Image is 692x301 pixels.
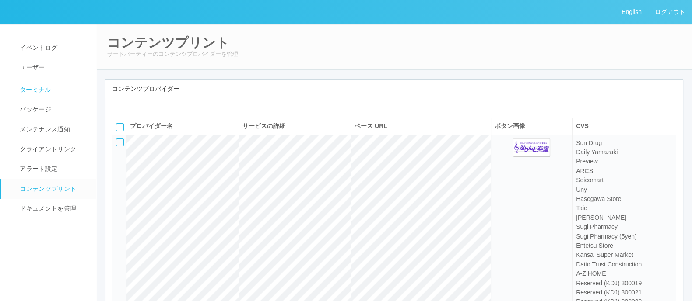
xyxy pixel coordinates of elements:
a: コンテンツプリント [1,179,104,199]
span: ドキュメントを管理 [18,205,76,212]
div: Daito Trust Construction [576,260,672,269]
img: public [513,138,550,157]
a: ユーザー [1,58,104,77]
div: Sugi Pharmacy [576,222,672,232]
a: メンテナンス通知 [1,120,104,139]
a: ターミナル [1,78,104,100]
div: プロバイダー名 [130,121,235,131]
span: ターミナル [18,86,51,93]
span: ユーザー [18,64,45,71]
span: アラート設定 [18,165,57,172]
span: パッケージ [18,106,51,113]
span: メンテナンス通知 [18,126,70,133]
div: ボタン画像 [495,121,569,131]
span: イベントログ [18,44,57,51]
a: クライアントリンク [1,139,104,159]
a: ドキュメントを管理 [1,199,104,218]
div: CVS [576,121,672,131]
h2: コンテンツプリント [107,35,681,50]
div: Daily Yamazaki [576,148,672,157]
div: [PERSON_NAME] [576,213,672,222]
div: コンテンツプロバイダー [105,80,683,98]
a: イベントログ [1,38,104,58]
div: Seicomart [576,176,672,185]
div: Reserved (KDJ) 300019 [576,279,672,288]
div: Taie [576,204,672,213]
a: パッケージ [1,100,104,119]
div: Hasegawa Store [576,194,672,204]
div: Sun Drug [576,138,672,148]
div: ベース URL [355,121,487,131]
div: Uny [576,185,672,194]
div: Reserved (KDJ) 300021 [576,288,672,297]
span: コンテンツプリント [18,185,76,192]
div: サービスの詳細 [242,121,348,131]
div: Preview [576,157,672,166]
div: ARCS [576,166,672,176]
div: Entetsu Store [576,241,672,250]
div: Kansai Super Market [576,250,672,259]
div: Sugi Pharmacy (5yen) [576,232,672,241]
span: クライアントリンク [18,145,76,152]
div: A-Z HOME [576,269,672,278]
a: アラート設定 [1,159,104,179]
p: サードパーティーのコンテンツプロバイダーを管理 [107,50,681,59]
